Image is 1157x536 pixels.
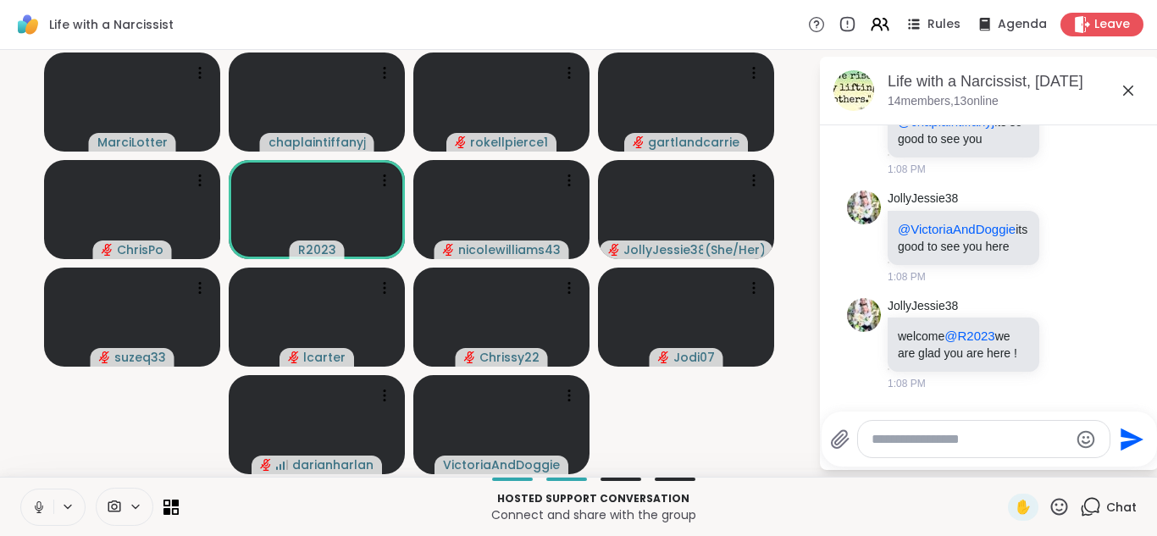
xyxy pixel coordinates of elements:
[888,162,926,177] span: 1:08 PM
[189,506,998,523] p: Connect and share with the group
[888,298,958,315] a: JollyJessie38
[443,244,455,256] span: audio-muted
[298,241,336,258] span: R2023
[998,16,1047,33] span: Agenda
[464,351,476,363] span: audio-muted
[260,459,272,471] span: audio-muted
[633,136,645,148] span: audio-muted
[189,491,998,506] p: Hosted support conversation
[648,134,739,151] span: gartlandcarrie
[623,241,703,258] span: JollyJessie38
[658,351,670,363] span: audio-muted
[268,134,366,151] span: chaplaintiffanyj
[14,10,42,39] img: ShareWell Logomark
[898,328,1029,362] p: welcome we are glad you are here !
[443,456,560,473] span: VictoriaAndDoggie
[898,222,1016,236] span: @VictoriaAndDoggie
[49,16,174,33] span: Life with a Narcissist
[833,70,874,111] img: Life with a Narcissist, Oct 13
[872,431,1069,448] textarea: Type your message
[847,298,881,332] img: https://sharewell-space-live.sfo3.digitaloceanspaces.com/user-generated/3602621c-eaa5-4082-863a-9...
[888,191,958,207] a: JollyJessie38
[288,351,300,363] span: audio-muted
[117,241,163,258] span: ChrisPo
[479,349,540,366] span: Chrissy22
[1106,499,1137,516] span: Chat
[705,241,764,258] span: ( She/Her )
[898,221,1029,255] p: its good to see you here
[99,351,111,363] span: audio-muted
[1110,420,1149,458] button: Send
[292,456,374,473] span: darianharlan
[455,136,467,148] span: audio-muted
[898,113,1029,147] p: its so good to see you
[944,329,994,343] span: @R2023
[847,191,881,224] img: https://sharewell-space-live.sfo3.digitaloceanspaces.com/user-generated/3602621c-eaa5-4082-863a-9...
[608,244,620,256] span: audio-muted
[458,241,561,258] span: nicolewilliams43
[1076,429,1096,450] button: Emoji picker
[102,244,113,256] span: audio-muted
[1015,497,1032,517] span: ✋
[888,71,1145,92] div: Life with a Narcissist, [DATE]
[888,376,926,391] span: 1:08 PM
[97,134,168,151] span: MarciLotter
[927,16,960,33] span: Rules
[1094,16,1130,33] span: Leave
[888,269,926,285] span: 1:08 PM
[673,349,715,366] span: Jodi07
[470,134,548,151] span: rokellpierce1
[114,349,166,366] span: suzeq33
[303,349,346,366] span: lcarter
[888,93,999,110] p: 14 members, 13 online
